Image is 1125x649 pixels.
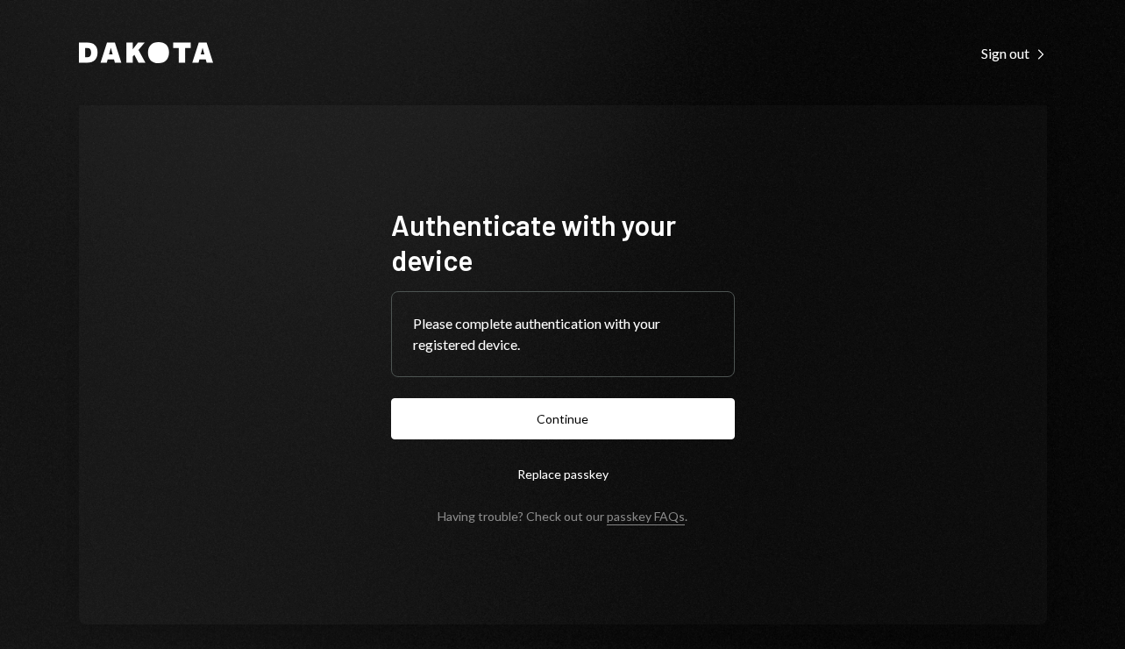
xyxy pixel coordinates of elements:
[391,398,735,439] button: Continue
[391,207,735,277] h1: Authenticate with your device
[391,453,735,495] button: Replace passkey
[981,45,1047,62] div: Sign out
[438,509,687,524] div: Having trouble? Check out our .
[413,313,713,355] div: Please complete authentication with your registered device.
[607,509,685,525] a: passkey FAQs
[981,43,1047,62] a: Sign out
